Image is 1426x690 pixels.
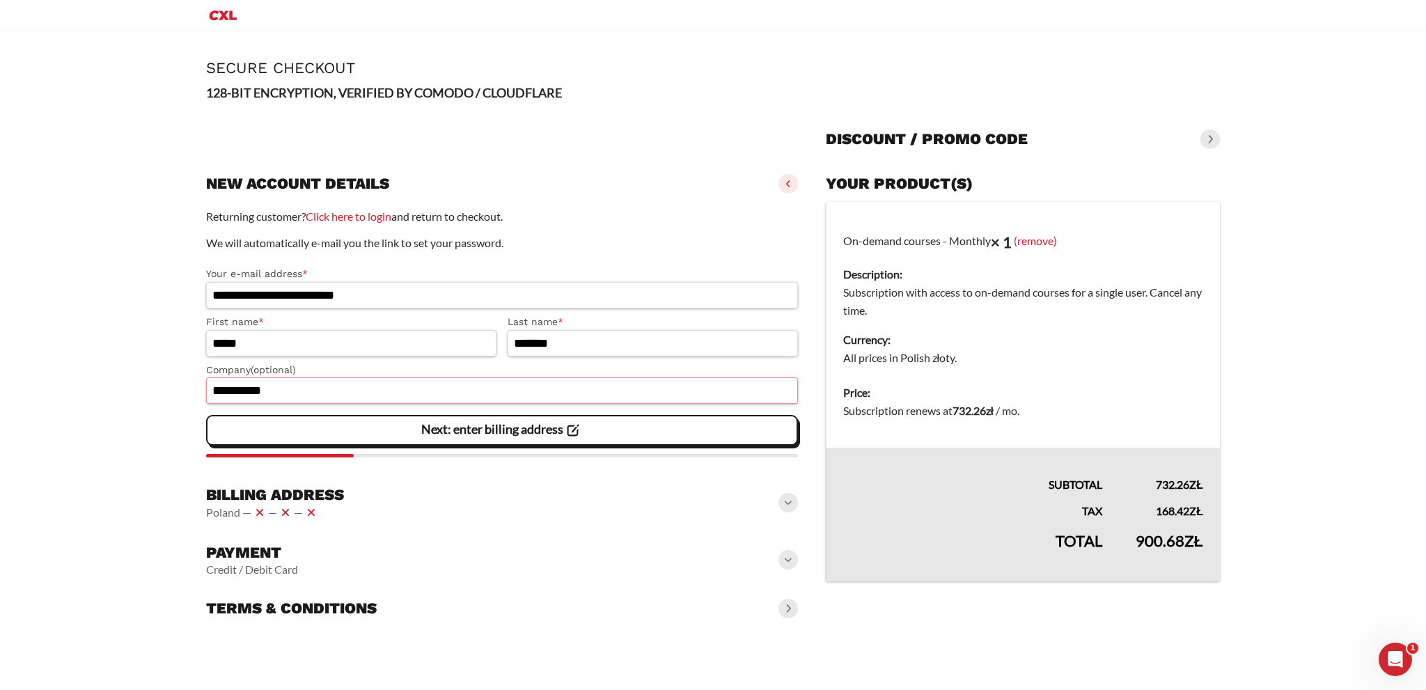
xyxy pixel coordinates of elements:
[953,404,994,417] bdi: 732.26
[1379,643,1412,676] iframe: Intercom live chat
[1156,504,1203,517] bdi: 168.42
[251,364,296,375] span: (optional)
[843,404,1019,417] span: Subscription renews at .
[1136,531,1203,550] bdi: 900.68
[1156,478,1203,491] bdi: 732.26
[1184,531,1203,550] span: zł
[991,233,1012,251] strong: × 1
[206,266,798,282] label: Your e-mail address
[206,543,298,563] h3: Payment
[843,265,1203,283] dt: Description:
[206,563,298,577] vaadin-horizontal-layout: Credit / Debit Card
[826,448,1118,494] th: Subtotal
[1407,643,1418,654] span: 1
[843,283,1203,320] dd: Subscription with access to on-demand courses for a single user. Cancel any time.
[843,331,1203,349] dt: Currency:
[206,314,496,330] label: First name
[1189,478,1203,491] span: zł
[206,174,389,194] h3: New account details
[1014,233,1057,246] a: (remove)
[206,599,377,618] h3: Terms & conditions
[306,210,391,223] a: Click here to login
[826,202,1220,376] td: On-demand courses - Monthly
[843,349,1203,367] dd: All prices in Polish złoty.
[206,504,344,521] vaadin-horizontal-layout: Poland — — —
[843,384,1203,402] dt: Price:
[206,207,798,226] p: Returning customer? and return to checkout.
[206,362,798,378] label: Company
[206,485,344,505] h3: Billing address
[206,415,798,446] vaadin-button: Next: enter billing address
[508,314,798,330] label: Last name
[996,404,1017,417] span: / mo
[826,520,1118,581] th: Total
[1189,504,1203,517] span: zł
[206,234,798,252] p: We will automatically e-mail you the link to set your password.
[826,494,1118,520] th: Tax
[986,404,994,417] span: zł
[206,85,562,100] strong: 128-BIT ENCRYPTION, VERIFIED BY COMODO / CLOUDFLARE
[206,59,1220,77] h1: Secure Checkout
[826,130,1028,149] h3: Discount / promo code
